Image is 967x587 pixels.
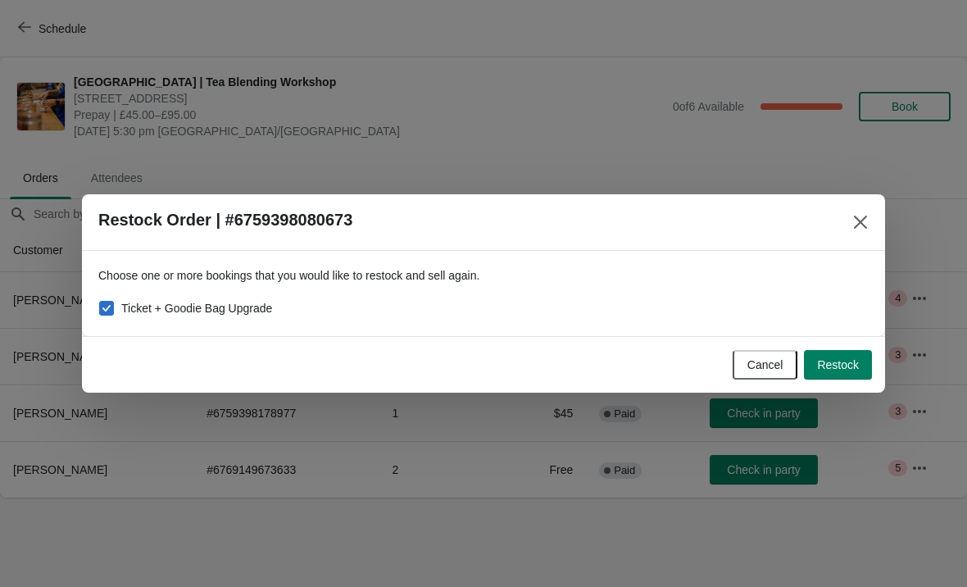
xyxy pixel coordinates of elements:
span: Restock [817,358,859,371]
button: Restock [804,350,872,380]
span: Cancel [747,358,783,371]
button: Close [846,207,875,237]
span: Ticket + Goodie Bag Upgrade [121,300,272,316]
button: Cancel [733,350,798,380]
h2: Restock Order | #6759398080673 [98,211,352,230]
p: Choose one or more bookings that you would like to restock and sell again. [98,267,869,284]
